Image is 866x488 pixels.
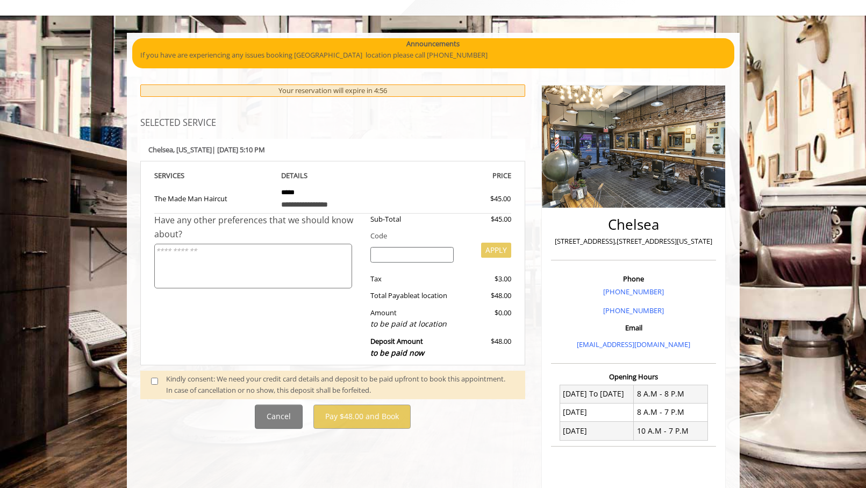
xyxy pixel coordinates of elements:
[634,403,708,421] td: 8 A.M - 7 P.M
[166,373,514,396] div: Kindly consent: We need your credit card details and deposit to be paid upfront to book this appo...
[154,214,363,241] div: Have any other preferences that we should know about?
[392,169,512,182] th: PRICE
[554,275,713,282] h3: Phone
[554,236,713,247] p: [STREET_ADDRESS],[STREET_ADDRESS][US_STATE]
[577,340,690,349] a: [EMAIL_ADDRESS][DOMAIN_NAME]
[313,405,411,429] button: Pay $48.00 and Book
[634,385,708,403] td: 8 A.M - 8 P.M
[181,171,184,180] span: S
[603,287,664,296] a: [PHONE_NUMBER]
[173,145,212,154] span: , [US_STATE]
[551,373,716,380] h3: Opening Hours
[140,118,526,128] h3: SELECTED SERVICE
[462,336,511,359] div: $48.00
[634,422,708,440] td: 10 A.M - 7 P.M
[452,193,511,204] div: $45.00
[560,422,634,440] td: [DATE]
[481,243,511,258] button: APPLY
[462,214,511,225] div: $45.00
[362,214,462,225] div: Sub-Total
[603,306,664,315] a: [PHONE_NUMBER]
[560,385,634,403] td: [DATE] To [DATE]
[273,169,392,182] th: DETAILS
[370,336,424,358] b: Deposit Amount
[362,230,511,242] div: Code
[406,38,460,49] b: Announcements
[462,290,511,301] div: $48.00
[554,324,713,331] h3: Email
[140,49,726,61] p: If you have are experiencing any issues booking [GEOGRAPHIC_DATA] location please call [PHONE_NUM...
[370,348,424,358] span: to be paid now
[413,291,447,300] span: at location
[560,403,634,421] td: [DATE]
[462,307,511,330] div: $0.00
[362,273,462,285] div: Tax
[255,405,303,429] button: Cancel
[462,273,511,285] div: $3.00
[154,169,274,182] th: SERVICE
[362,290,462,301] div: Total Payable
[140,84,526,97] div: Your reservation will expire in 4:56
[362,307,462,330] div: Amount
[148,145,265,154] b: Chelsea | [DATE] 5:10 PM
[154,182,274,214] td: The Made Man Haircut
[370,318,454,330] div: to be paid at location
[554,217,713,232] h2: Chelsea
